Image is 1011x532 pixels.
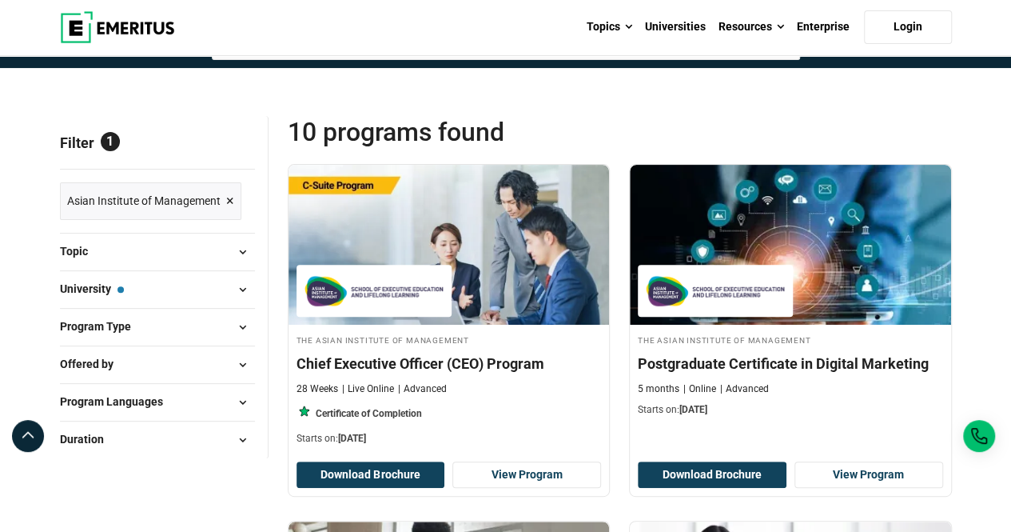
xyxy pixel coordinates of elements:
[638,354,943,374] h4: Postgraduate Certificate in Digital Marketing
[60,278,255,302] button: University
[316,407,422,421] p: Certificate of Completion
[60,242,101,260] span: Topic
[630,165,951,426] a: Digital Marketing Course by The Asian Institute of Management - September 30, 2025 The Asian Inst...
[338,433,366,444] span: [DATE]
[60,182,241,220] a: Asian Institute of Management ×
[342,382,394,396] p: Live Online
[288,116,620,148] span: 10 Programs found
[638,333,943,346] h4: The Asian Institute of Management
[638,382,679,396] p: 5 months
[60,355,126,373] span: Offered by
[67,192,221,210] span: Asian Institute of Management
[297,432,602,446] p: Starts on:
[101,132,120,151] span: 1
[60,430,117,448] span: Duration
[226,190,234,213] span: ×
[630,165,951,325] img: Postgraduate Certificate in Digital Marketing | Online Digital Marketing Course
[289,165,610,454] a: Leadership Course by The Asian Institute of Management - September 29, 2025 The Asian Institute o...
[297,333,602,346] h4: The Asian Institute of Management
[452,462,601,489] a: View Program
[60,280,124,298] span: University
[60,393,176,410] span: Program Languages
[679,404,707,415] span: [DATE]
[646,273,785,309] img: The Asian Institute of Management
[297,354,602,374] h4: Chief Executive Officer (CEO) Program
[205,134,255,155] a: Reset all
[638,462,786,489] button: Download Brochure
[683,382,716,396] p: Online
[60,353,255,377] button: Offered by
[60,428,255,452] button: Duration
[794,462,943,489] a: View Program
[398,382,447,396] p: Advanced
[60,318,144,335] span: Program Type
[60,240,255,264] button: Topic
[864,10,952,44] a: Login
[304,273,444,309] img: The Asian Institute of Management
[60,315,255,339] button: Program Type
[297,462,445,489] button: Download Brochure
[720,382,769,396] p: Advanced
[638,403,943,417] p: Starts on:
[289,165,610,325] img: Chief Executive Officer (CEO) Program | Online Leadership Course
[297,382,338,396] p: 28 Weeks
[60,116,255,169] p: Filter
[60,390,255,414] button: Program Languages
